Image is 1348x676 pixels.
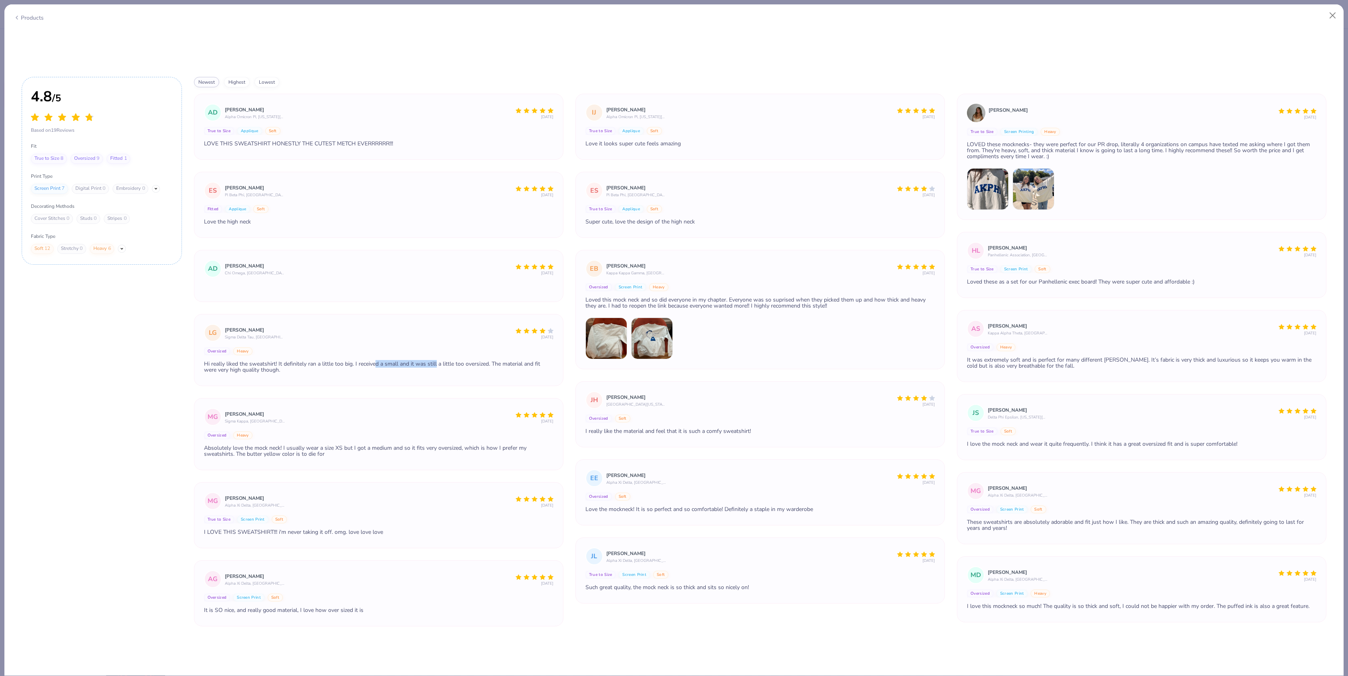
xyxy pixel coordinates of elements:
[107,154,130,164] div: Fitted
[103,185,105,192] span: 0
[897,548,935,558] div: 5 Stars
[647,205,662,213] button: Soft
[72,184,109,194] div: Digital Print
[142,185,145,192] span: 0
[516,325,553,335] div: 4 Stars
[585,428,935,434] div: I really like the material and feel that it is such a comfy sweatshirt!
[967,505,993,513] button: Oversized
[94,215,97,222] span: 0
[653,571,668,579] button: Soft
[967,265,997,273] button: True to Size
[31,203,172,210] span: Decorating Methods
[516,105,553,115] div: 5 Stars
[619,205,643,213] button: Applique
[1279,105,1316,115] div: 5 Stars
[619,127,643,135] button: Applique
[31,184,68,194] div: Screen Print
[967,279,1316,285] div: Loved these as a set for our Panhellenic exec board! They were super cute and affordable :)
[967,320,985,338] div: AS
[647,127,662,135] button: Soft
[967,566,985,584] div: MD
[77,214,100,224] div: Studs
[204,408,222,426] div: MG
[1279,567,1316,577] div: 5 Stars
[585,391,603,409] div: JH
[233,431,252,439] button: Heavy
[516,409,553,419] div: 5 Stars
[615,283,646,291] button: Screen Print
[204,260,222,278] div: AD
[967,427,997,435] button: True to Size
[967,343,993,351] button: Oversized
[204,607,553,613] div: It is SO nice, and really good material, I love how over sized it is
[233,347,252,355] button: Heavy
[113,184,148,194] div: Embroidery
[90,244,114,254] div: Heavy
[1001,128,1038,136] button: Screen Printing
[585,127,616,135] button: True to Size
[71,154,103,164] div: Oversized
[253,205,268,213] button: Soft
[997,343,1016,351] button: Heavy
[31,111,93,123] div: 4.8 Stars
[967,357,1316,369] div: It was extremely soft and is perfect for many different [PERSON_NAME]. It’s fabric is very thick ...
[615,414,630,423] button: Soft
[52,92,61,105] span: / 5
[204,492,222,510] div: MG
[897,105,935,115] div: 5 Stars
[225,205,250,213] button: Applique
[1325,8,1340,23] button: Close
[204,127,234,135] button: True to Size
[585,182,603,199] div: ES
[967,589,993,598] button: Oversized
[204,182,222,199] div: ES
[516,261,553,271] div: 5 Stars
[585,283,612,291] button: Oversized
[204,594,230,602] button: Oversized
[1041,128,1060,136] button: Heavy
[108,245,111,252] span: 6
[585,219,935,225] div: Super cute, love the design of the high neck
[31,233,172,240] span: Fabric Type
[204,141,553,147] div: LOVE THIS SWEATSHIRT HONESTLY THE CUTEST METCH EVERRRRRR!!!
[967,441,1316,447] div: I love the mock neck and wear it quite frequently. I think it has a great oversized fit and is su...
[61,155,63,162] span: 8
[585,318,627,359] img: Review image
[585,506,935,512] div: Love the mockneck! It is so perfect and so comfortable! Definitely a staple in my warderobe
[997,505,1028,513] button: Screen Print
[619,571,650,579] button: Screen Print
[31,154,67,164] div: True to Size
[31,173,172,180] span: Print Type
[516,571,553,581] div: 5 Stars
[897,470,935,480] div: 5 Stars
[585,493,612,501] button: Oversized
[204,445,553,457] div: Absolutely love the mock neck! I usually wear a size XS but I got a medium and so it fits very ov...
[585,260,603,278] div: EB
[204,361,553,373] div: Hi really liked the sweatshirt! It definitely ran a little too big. I received a small and it was...
[233,594,264,602] button: Screen Print
[1001,265,1032,273] button: Screen Print
[124,215,127,222] span: 0
[585,104,603,121] div: IJ
[967,141,1316,159] div: LOVED these mocknecks- they were perfect for our PR drop, literally 4 organizations on campus hav...
[615,493,630,501] button: Soft
[62,185,65,192] span: 7
[97,155,99,162] span: 9
[1001,427,1016,435] button: Soft
[1279,405,1316,415] div: 5 Stars
[204,324,222,342] div: LG
[585,414,612,423] button: Oversized
[272,515,287,523] button: Soft
[254,77,279,87] button: lowest
[897,392,935,402] div: 4 Stars
[204,347,230,355] button: Oversized
[585,571,616,579] button: True to Size
[80,245,83,252] span: 0
[204,219,553,225] div: Love the high neck
[31,87,52,107] span: 4.8
[237,127,262,135] button: Applique
[31,143,172,150] span: Fit
[967,482,985,500] div: MG
[1035,265,1050,273] button: Soft
[204,515,234,523] button: True to Size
